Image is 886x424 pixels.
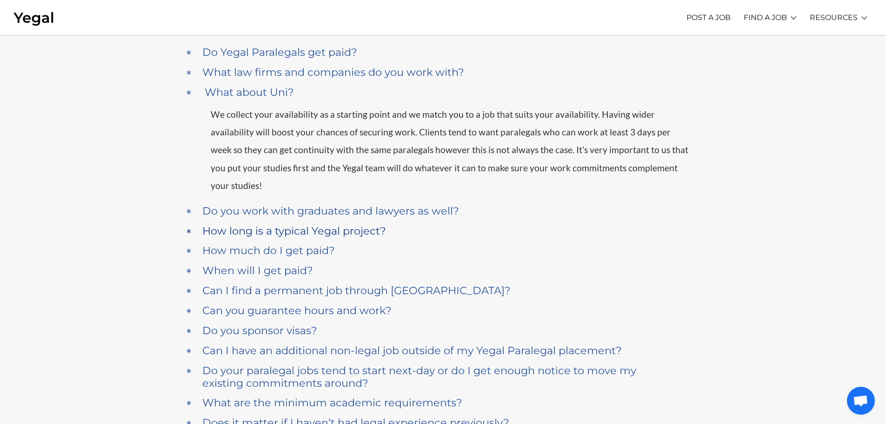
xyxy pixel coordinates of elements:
[185,362,701,392] a: Do your paralegal jobs tend to start next-day or do I get enough notice to move my existing commi...
[185,262,701,279] a: When will I get paid?
[202,304,392,317] h4: Can you guarantee hours and work?
[185,282,701,299] a: Can I find a permanent job through [GEOGRAPHIC_DATA]?
[202,284,511,297] h4: Can I find a permanent job through [GEOGRAPHIC_DATA]?
[185,342,701,359] a: Can I have an additional non-legal job outside of my Yegal Paralegal placement?
[202,244,335,257] h4: How much do I get paid?
[202,324,317,337] h4: Do you sponsor visas?
[202,205,459,217] h4: Do you work with graduates and lawyers as well?
[686,5,731,30] a: POST A JOB
[205,86,294,99] h4: What about Uni?
[185,44,701,61] a: Do Yegal Paralegals get paid?
[202,397,462,409] h4: What are the minimum academic requirements?
[810,5,858,30] a: RESOURCES
[211,106,690,195] p: We collect your availability as a starting point and we match you to a job that suits your availa...
[185,302,701,319] a: Can you guarantee hours and work?
[185,222,701,240] a: How long is a typical Yegal project?
[202,46,357,59] h4: Do Yegal Paralegals get paid?
[202,344,622,357] h4: Can I have an additional non-legal job outside of my Yegal Paralegal placement?
[202,225,386,237] h4: How long is a typical Yegal project?
[202,364,637,390] h4: Do your paralegal jobs tend to start next-day or do I get enough notice to move my existing commi...
[185,64,701,81] a: What law firms and companies do you work with?
[185,242,701,259] a: How much do I get paid?
[185,84,701,101] a: What about Uni?
[202,264,313,277] h4: When will I get paid?
[185,202,701,220] a: Do you work with graduates and lawyers as well?
[202,66,464,79] h4: What law firms and companies do you work with?
[185,322,701,339] a: Do you sponsor visas?
[185,394,701,411] a: What are the minimum academic requirements?
[744,5,787,30] a: FIND A JOB
[847,387,875,415] div: Open chat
